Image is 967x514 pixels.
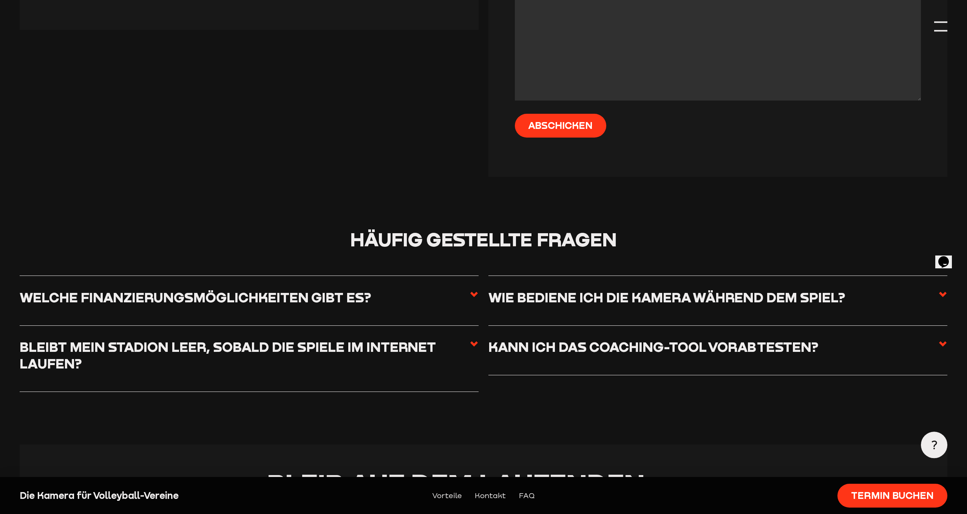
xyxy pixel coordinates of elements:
[350,228,617,251] span: Häufig gestellte Fragen
[432,490,462,501] a: Vorteile
[837,484,947,508] a: Termin buchen
[20,339,470,372] h3: Bleibt mein Stadion leer, sobald die Spiele im Internet laufen?
[475,490,506,501] a: Kontakt
[488,339,832,355] h3: Kann ich das Coaching-Tool vorab testen?
[935,246,959,268] iframe: chat widget
[515,114,607,138] input: Abschicken
[20,489,244,502] div: Die Kamera für Volleyball-Vereine
[488,289,859,306] h3: Wie bediene ich die Kamera während dem Spiel?
[20,289,385,306] h3: Welche Finanzierungsmöglichkeiten gibt es?
[519,490,535,501] a: FAQ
